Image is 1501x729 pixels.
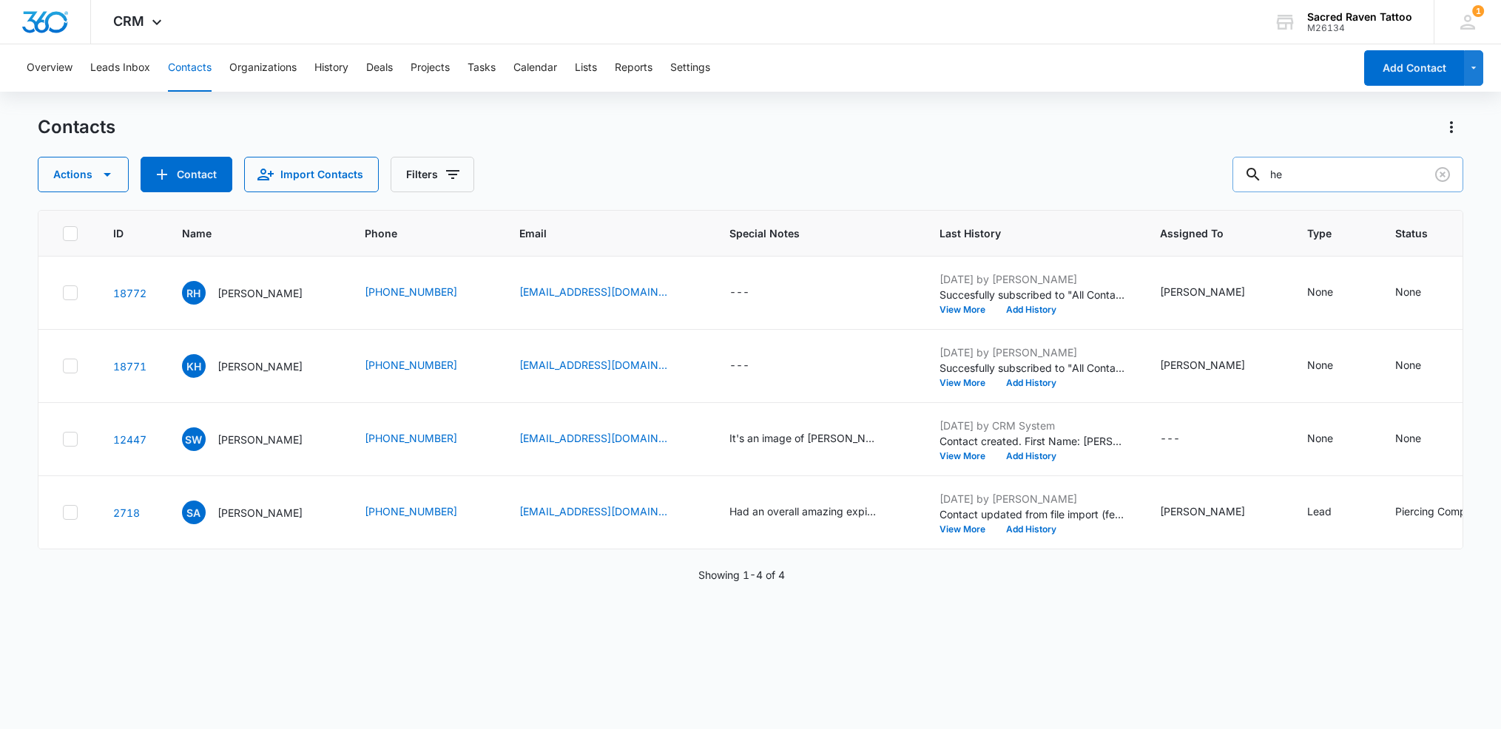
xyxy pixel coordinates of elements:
div: None [1307,357,1333,373]
div: [PERSON_NAME] [1160,503,1245,519]
div: Special Notes - - Select to Edit Field [729,357,776,375]
p: Succesfully subscribed to "All Contacts". [940,287,1124,302]
p: [PERSON_NAME] [217,359,303,374]
div: [PERSON_NAME] [1160,284,1245,299]
div: None [1307,430,1333,446]
span: Special Notes [729,226,883,241]
span: Name [182,226,308,241]
p: [DATE] by [PERSON_NAME] [940,491,1124,506]
div: --- [1160,430,1180,448]
button: View More [940,525,996,534]
div: Email - snripley14@gmail.com - Select to Edit Field [519,430,694,448]
div: Name - Kianna Harwell - Select to Edit Field [182,354,329,378]
div: Type - None - Select to Edit Field [1307,357,1360,375]
div: Phone - (404) 805-7050 - Select to Edit Field [365,284,484,302]
button: Settings [670,44,710,92]
p: [DATE] by [PERSON_NAME] [940,271,1124,287]
button: Actions [1440,115,1463,139]
p: Succesfully subscribed to "All Contacts". [940,360,1124,376]
div: It's an image of [PERSON_NAME] and [PERSON_NAME] from nxt in chibi form. [729,430,877,446]
div: None [1395,430,1421,446]
p: Showing 1-4 of 4 [698,567,785,583]
button: Filters [391,157,474,192]
button: Import Contacts [244,157,379,192]
div: --- [729,284,749,302]
p: [DATE] by [PERSON_NAME] [940,345,1124,360]
button: Add Contact [141,157,232,192]
p: [DATE] by CRM System [940,418,1124,433]
button: Tasks [468,44,496,92]
button: Add History [996,452,1067,461]
div: None [1395,284,1421,299]
div: Lead [1307,503,1332,519]
div: Had an overall amazing expierience getting my ear pierced. I got 3 piercings done in my helix rig... [729,503,877,519]
div: Assigned To - Tabitha Torres - Select to Edit Field [1160,357,1272,375]
span: RH [182,281,206,305]
span: ID [113,226,125,241]
a: [EMAIL_ADDRESS][DOMAIN_NAME] [519,284,667,299]
div: account id [1307,23,1412,33]
a: [EMAIL_ADDRESS][DOMAIN_NAME] [519,503,667,519]
span: Last History [940,226,1103,241]
a: [EMAIL_ADDRESS][DOMAIN_NAME] [519,430,667,446]
button: Add History [996,305,1067,314]
div: --- [729,357,749,375]
button: Projects [411,44,450,92]
a: Navigate to contact details page for Kianna Harwell [113,360,146,373]
span: Type [1307,226,1338,241]
div: Name - Stephanie Waddell - Select to Edit Field [182,427,329,451]
div: Status - None - Select to Edit Field [1395,284,1448,302]
div: Email - hwell40@gmail.com - Select to Edit Field [519,284,694,302]
a: [PHONE_NUMBER] [365,284,457,299]
a: [EMAIL_ADDRESS][DOMAIN_NAME] [519,357,667,373]
input: Search Contacts [1232,157,1463,192]
div: Phone - (352) 777-0267 - Select to Edit Field [365,430,484,448]
div: Name - Shelly Atwell - Select to Edit Field [182,501,329,524]
span: SW [182,427,206,451]
span: CRM [113,13,144,29]
div: account name [1307,11,1412,23]
button: Add Contact [1364,50,1464,86]
a: Navigate to contact details page for Shelly Atwell [113,506,140,519]
div: Assigned To - - Select to Edit Field [1160,430,1207,448]
button: Add History [996,525,1067,534]
p: [PERSON_NAME] [217,285,303,301]
div: Status - None - Select to Edit Field [1395,430,1448,448]
span: Phone [365,226,462,241]
span: Status [1395,226,1496,241]
button: Add History [996,379,1067,387]
button: View More [940,452,996,461]
span: 1 [1472,5,1484,17]
button: Reports [615,44,652,92]
button: Actions [38,157,129,192]
span: Assigned To [1160,226,1250,241]
div: Special Notes - - Select to Edit Field [729,284,776,302]
p: Contact created. First Name: [PERSON_NAME] Last Name: [PERSON_NAME] Phone: [PHONE_NUMBER] Email: ... [940,433,1124,449]
div: None [1307,284,1333,299]
button: History [314,44,348,92]
p: [PERSON_NAME] [217,505,303,521]
div: Type - Lead - Select to Edit Field [1307,503,1358,521]
div: Special Notes - It's an image of dexter lumis and indy hartwell from nxt in chibi form. - Select ... [729,430,904,448]
div: Email - neonkianna@gmail.com - Select to Edit Field [519,357,694,375]
a: [PHONE_NUMBER] [365,503,457,519]
button: Clear [1431,163,1454,186]
div: Status - None - Select to Edit Field [1395,357,1448,375]
div: [PERSON_NAME] [1160,357,1245,373]
div: Email - shellyatwell0218@gmail.com - Select to Edit Field [519,503,694,521]
div: notifications count [1472,5,1484,17]
button: View More [940,379,996,387]
div: Name - Reaver Harwell - Select to Edit Field [182,281,329,305]
span: SA [182,501,206,524]
a: Navigate to contact details page for Stephanie Waddell [113,433,146,446]
button: Overview [27,44,72,92]
div: Phone - (910) 303-8215 - Select to Edit Field [365,357,484,375]
p: Contact updated from file import (feedback-form-2020-12-30.csv): -- Phone changed to [PHONE_NUMBE... [940,506,1124,522]
a: Navigate to contact details page for Reaver Harwell [113,287,146,299]
p: [PERSON_NAME] [217,432,303,447]
span: KH [182,354,206,378]
button: Calendar [513,44,557,92]
button: Deals [366,44,393,92]
h1: Contacts [38,116,115,138]
button: Contacts [168,44,212,92]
